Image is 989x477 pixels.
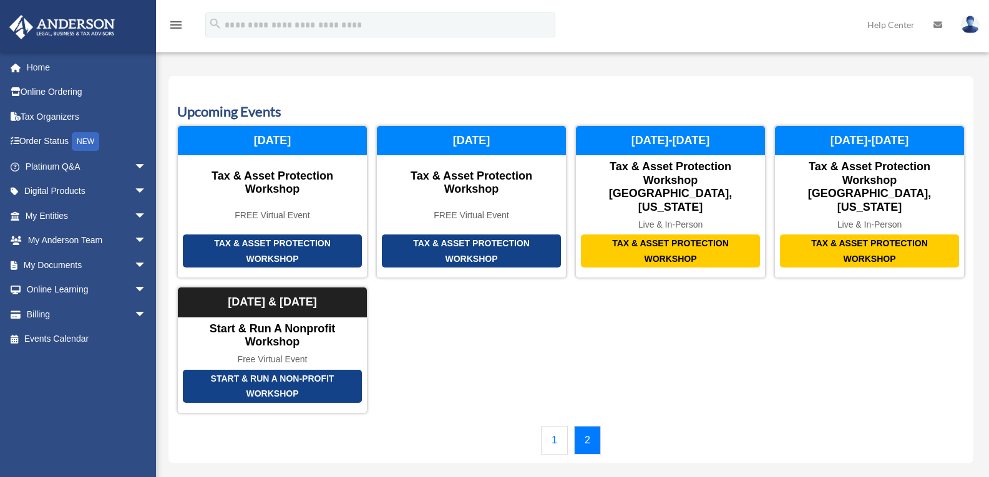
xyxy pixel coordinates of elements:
[134,253,159,278] span: arrow_drop_down
[377,210,566,221] div: FREE Virtual Event
[541,426,568,455] a: 1
[775,219,964,230] div: Live & In-Person
[178,354,367,365] div: Free Virtual Event
[376,125,567,279] a: Tax & Asset Protection Workshop Tax & Asset Protection Workshop FREE Virtual Event [DATE]
[9,55,165,80] a: Home
[183,370,362,403] div: Start & Run a Non-Profit Workshop
[576,126,765,156] div: [DATE]-[DATE]
[9,253,165,277] a: My Documentsarrow_drop_down
[574,426,601,455] a: 2
[961,16,980,34] img: User Pic
[178,126,367,156] div: [DATE]
[9,228,165,253] a: My Anderson Teamarrow_drop_down
[775,160,964,214] div: Tax & Asset Protection Workshop [GEOGRAPHIC_DATA], [US_STATE]
[72,132,99,151] div: NEW
[9,154,165,179] a: Platinum Q&Aarrow_drop_down
[178,210,367,221] div: FREE Virtual Event
[9,203,165,228] a: My Entitiesarrow_drop_down
[9,104,165,129] a: Tax Organizers
[377,126,566,156] div: [DATE]
[134,179,159,205] span: arrow_drop_down
[134,228,159,254] span: arrow_drop_down
[177,125,368,279] a: Tax & Asset Protection Workshop Tax & Asset Protection Workshop FREE Virtual Event [DATE]
[177,102,965,122] h3: Upcoming Events
[177,287,368,413] a: Start & Run a Non-Profit Workshop Start & Run a Nonprofit Workshop Free Virtual Event [DATE] & [D...
[774,125,965,279] a: Tax & Asset Protection Workshop Tax & Asset Protection Workshop [GEOGRAPHIC_DATA], [US_STATE] Liv...
[9,277,165,302] a: Online Learningarrow_drop_down
[134,203,159,229] span: arrow_drop_down
[9,302,165,327] a: Billingarrow_drop_down
[178,287,367,317] div: [DATE] & [DATE]
[168,22,183,32] a: menu
[576,160,765,214] div: Tax & Asset Protection Workshop [GEOGRAPHIC_DATA], [US_STATE]
[780,234,959,267] div: Tax & Asset Protection Workshop
[581,234,760,267] div: Tax & Asset Protection Workshop
[9,80,165,105] a: Online Ordering
[208,17,222,31] i: search
[775,126,964,156] div: [DATE]-[DATE]
[382,234,561,267] div: Tax & Asset Protection Workshop
[134,154,159,180] span: arrow_drop_down
[134,277,159,303] span: arrow_drop_down
[6,15,119,39] img: Anderson Advisors Platinum Portal
[575,125,766,279] a: Tax & Asset Protection Workshop Tax & Asset Protection Workshop [GEOGRAPHIC_DATA], [US_STATE] Liv...
[9,129,165,155] a: Order StatusNEW
[9,327,159,352] a: Events Calendar
[168,17,183,32] i: menu
[178,170,367,196] div: Tax & Asset Protection Workshop
[576,219,765,230] div: Live & In-Person
[178,322,367,349] div: Start & Run a Nonprofit Workshop
[377,170,566,196] div: Tax & Asset Protection Workshop
[134,302,159,327] span: arrow_drop_down
[183,234,362,267] div: Tax & Asset Protection Workshop
[9,179,165,204] a: Digital Productsarrow_drop_down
